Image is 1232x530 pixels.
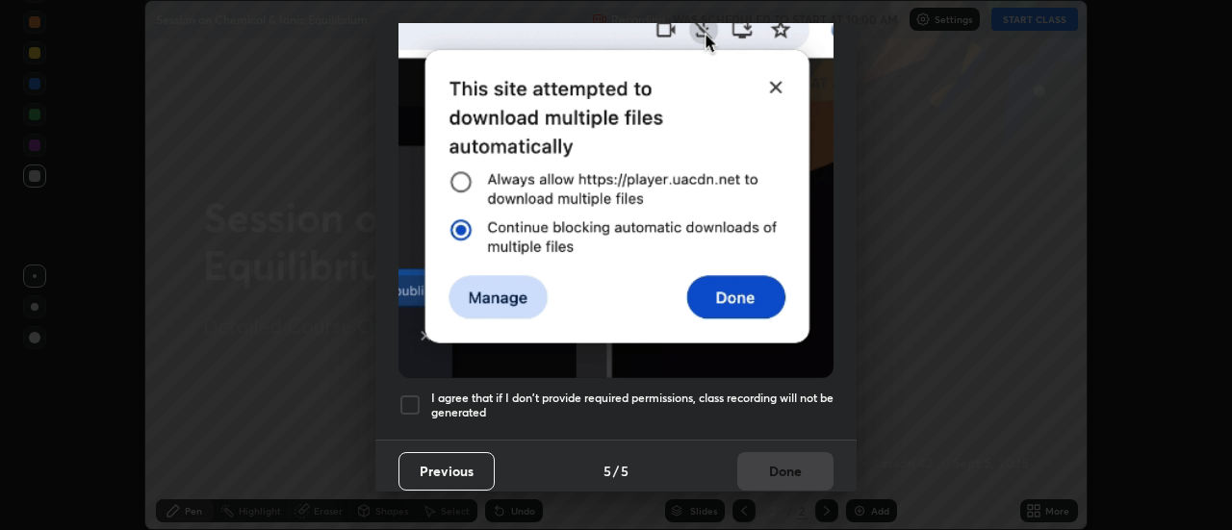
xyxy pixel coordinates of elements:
[398,452,495,491] button: Previous
[603,461,611,481] h4: 5
[431,391,834,420] h5: I agree that if I don't provide required permissions, class recording will not be generated
[613,461,619,481] h4: /
[621,461,629,481] h4: 5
